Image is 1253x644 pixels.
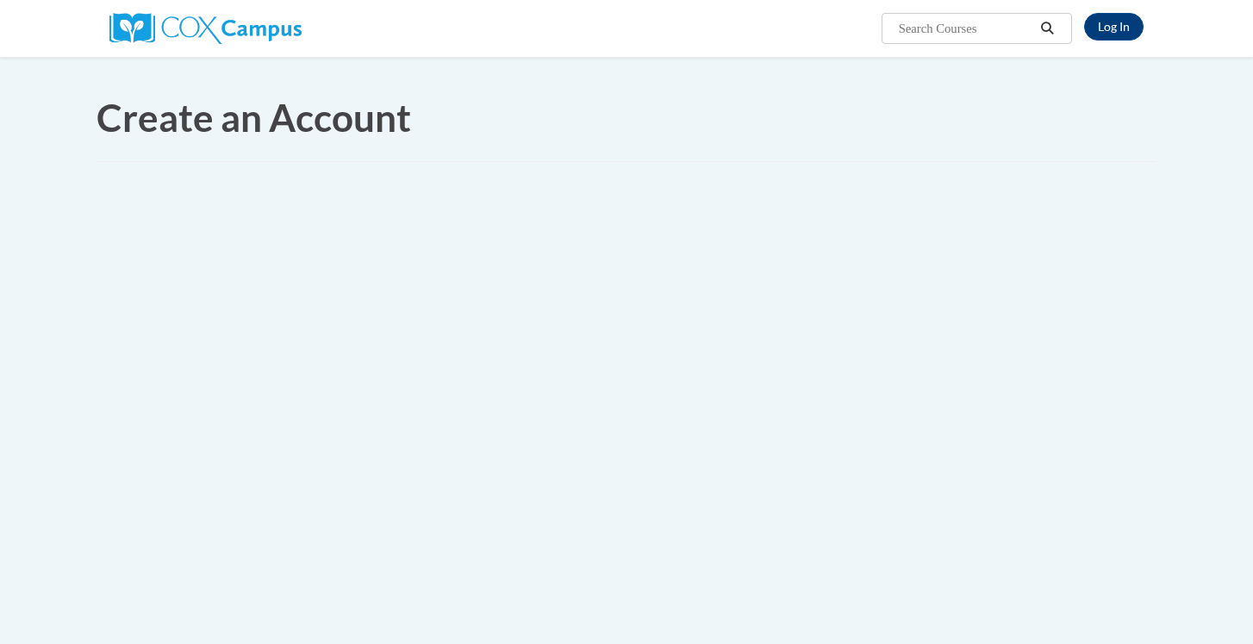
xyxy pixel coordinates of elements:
a: Log In [1084,13,1144,41]
a: Cox Campus [109,20,302,34]
button: Search [1035,18,1061,39]
i:  [1040,22,1056,35]
img: Cox Campus [109,13,302,44]
span: Create an Account [97,95,411,140]
input: Search Courses [897,18,1035,39]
